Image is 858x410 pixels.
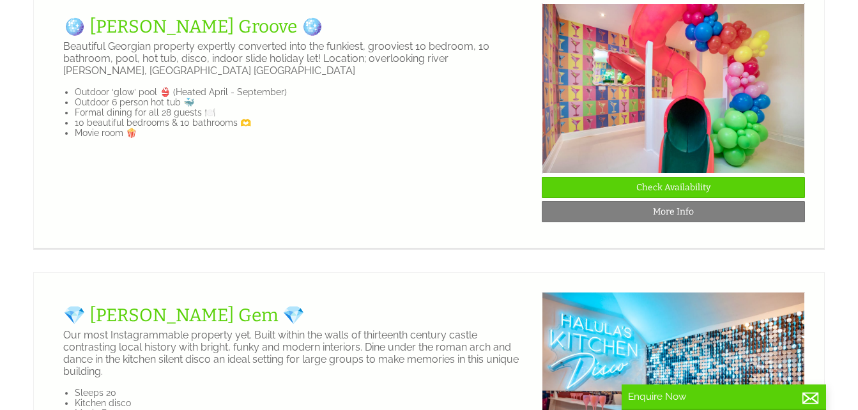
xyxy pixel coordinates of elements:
[63,329,532,377] p: Our most Instagrammable property yet. Built within the walls of thirteenth century castle contras...
[542,3,805,174] img: GROOVE_-_LOW_res_25-01-02_10772.original.JPG
[75,118,532,128] li: 10 beautiful bedrooms & 10 bathrooms 🫶
[63,305,305,326] a: 💎 [PERSON_NAME] Gem 💎
[63,16,323,37] a: 🪩 [PERSON_NAME] Groove 🪩
[75,87,532,97] li: Outdoor ‘glow’ pool 👙 (Heated April - September)
[75,107,532,118] li: Formal dining for all 28 guests 🍽️
[63,40,532,77] p: Beautiful Georgian property expertly converted into the funkiest, grooviest 10 bedroom, 10 bathro...
[75,128,532,138] li: Movie room 🍿
[628,391,820,402] p: Enquire Now
[75,97,532,107] li: Outdoor 6 person hot tub 🐳
[542,177,805,198] a: Check Availability
[75,388,532,398] li: Sleeps 20
[75,398,532,408] li: Kitchen disco
[542,201,805,222] a: More Info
